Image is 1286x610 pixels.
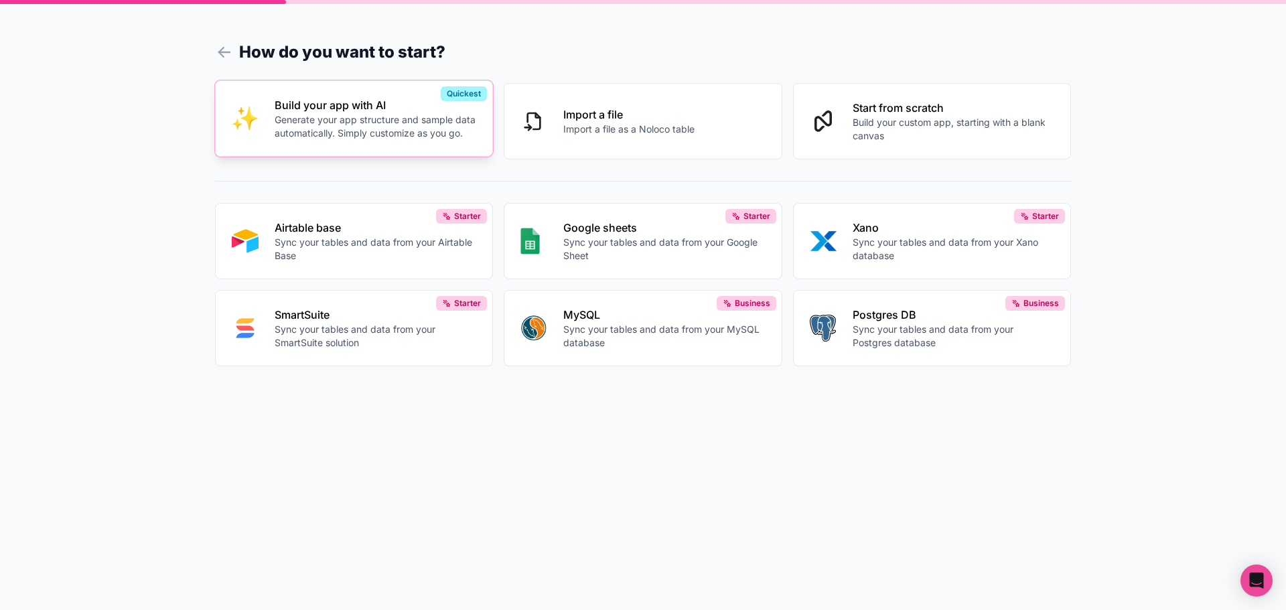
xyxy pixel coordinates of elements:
[793,290,1072,366] button: POSTGRESPostgres DBSync your tables and data from your Postgres databaseBusiness
[563,106,695,123] p: Import a file
[853,236,1055,262] p: Sync your tables and data from your Xano database
[275,307,477,323] p: SmartSuite
[810,228,837,254] img: XANO
[853,116,1055,143] p: Build your custom app, starting with a blank canvas
[232,228,259,254] img: AIRTABLE
[520,228,540,254] img: GOOGLE_SHEETS
[810,315,836,341] img: POSTGRES
[563,323,766,350] p: Sync your tables and data from your MySQL database
[853,323,1055,350] p: Sync your tables and data from your Postgres database
[1032,211,1059,222] span: Starter
[793,203,1072,279] button: XANOXanoSync your tables and data from your Xano databaseStarter
[504,83,782,159] button: Import a fileImport a file as a Noloco table
[743,211,770,222] span: Starter
[853,220,1055,236] p: Xano
[441,86,487,101] div: Quickest
[454,298,481,309] span: Starter
[504,203,782,279] button: GOOGLE_SHEETSGoogle sheetsSync your tables and data from your Google SheetStarter
[520,315,547,341] img: MYSQL
[1023,298,1059,309] span: Business
[215,203,494,279] button: AIRTABLEAirtable baseSync your tables and data from your Airtable BaseStarter
[275,236,477,262] p: Sync your tables and data from your Airtable Base
[504,290,782,366] button: MYSQLMySQLSync your tables and data from your MySQL databaseBusiness
[215,290,494,366] button: SMART_SUITESmartSuiteSync your tables and data from your SmartSuite solutionStarter
[215,80,494,157] button: INTERNAL_WITH_AIBuild your app with AIGenerate your app structure and sample data automatically. ...
[275,220,477,236] p: Airtable base
[853,100,1055,116] p: Start from scratch
[215,40,1072,64] h1: How do you want to start?
[275,113,477,140] p: Generate your app structure and sample data automatically. Simply customize as you go.
[275,97,477,113] p: Build your app with AI
[563,307,766,323] p: MySQL
[232,315,259,341] img: SMART_SUITE
[853,307,1055,323] p: Postgres DB
[1240,564,1273,597] div: Open Intercom Messenger
[563,236,766,262] p: Sync your tables and data from your Google Sheet
[735,298,770,309] span: Business
[454,211,481,222] span: Starter
[563,220,766,236] p: Google sheets
[232,105,259,132] img: INTERNAL_WITH_AI
[275,323,477,350] p: Sync your tables and data from your SmartSuite solution
[793,83,1072,159] button: Start from scratchBuild your custom app, starting with a blank canvas
[563,123,695,136] p: Import a file as a Noloco table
